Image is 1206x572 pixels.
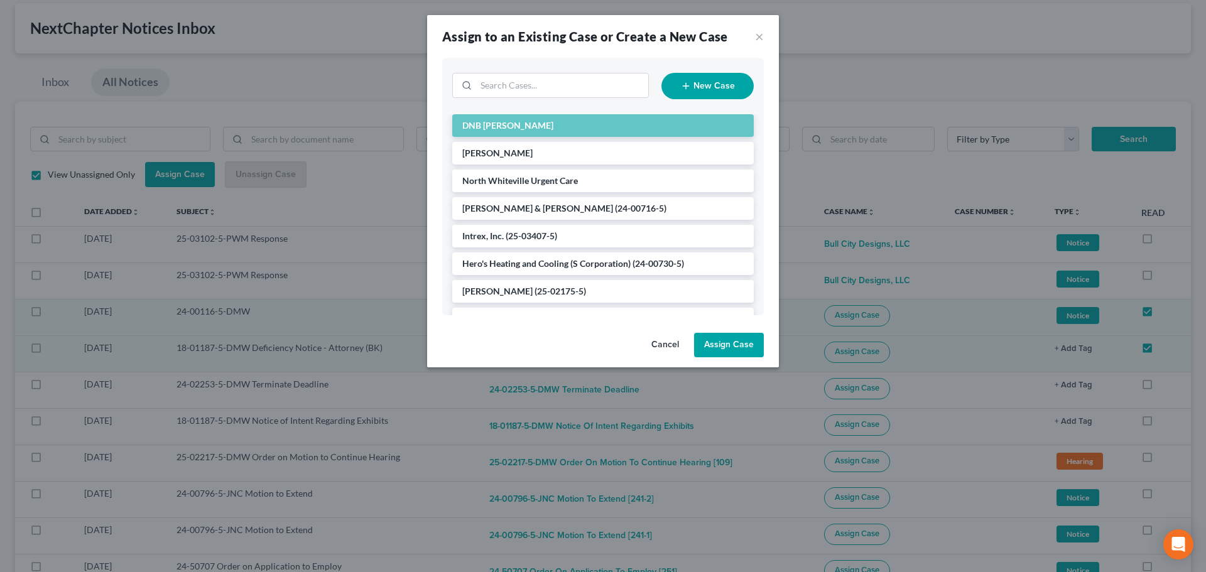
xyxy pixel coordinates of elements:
[476,73,648,97] input: Search Cases...
[462,175,578,186] span: North Whiteville Urgent Care
[535,286,586,296] span: (25-02175-5)
[641,333,689,358] button: Cancel
[462,313,546,324] span: [PERSON_NAME] AP
[633,258,684,269] span: (24-00730-5)
[462,258,631,269] span: Hero's Heating and Cooling (S Corporation)
[694,333,764,358] button: Assign Case
[615,203,666,213] span: (24-00716-5)
[506,230,557,241] span: (25-03407-5)
[548,313,626,324] span: (25-00040-5-PWM)
[462,230,504,241] span: Intrex, Inc.
[1163,529,1193,559] div: Open Intercom Messenger
[755,29,764,44] button: ×
[462,120,553,131] span: DNB [PERSON_NAME]
[462,148,533,158] span: [PERSON_NAME]
[462,203,613,213] span: [PERSON_NAME] & [PERSON_NAME]
[442,29,728,44] strong: Assign to an Existing Case or Create a New Case
[661,73,754,99] button: New Case
[462,286,533,296] span: [PERSON_NAME]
